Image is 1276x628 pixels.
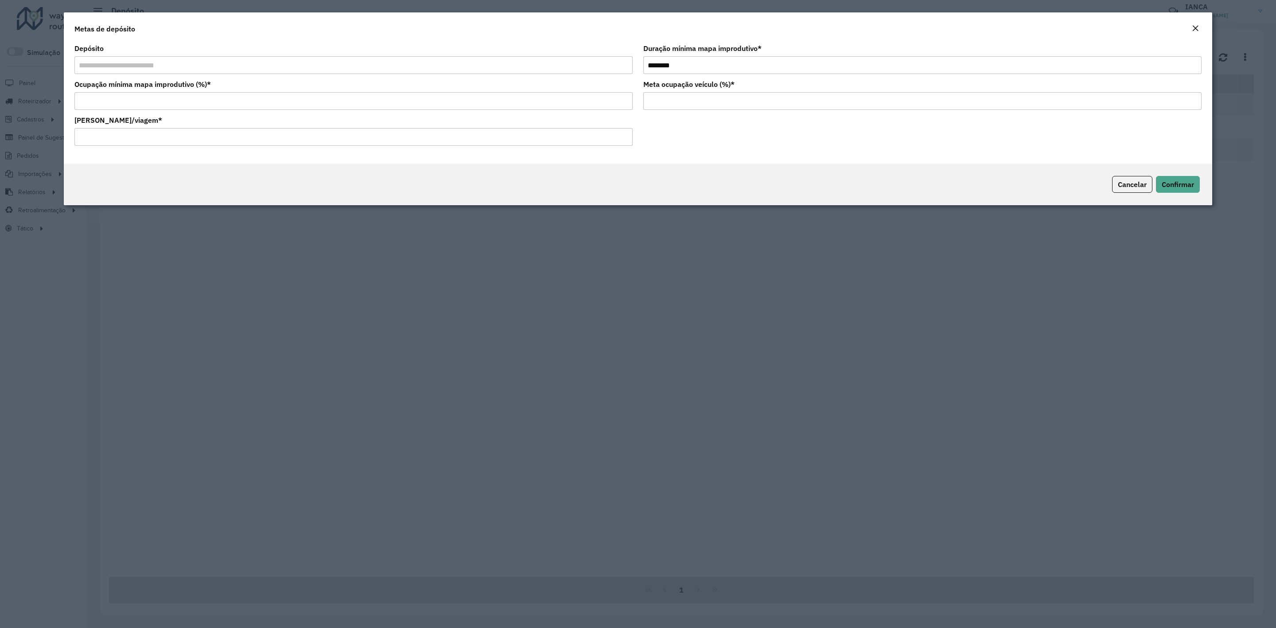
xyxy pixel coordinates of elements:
[1162,180,1194,189] span: Confirmar
[74,115,162,125] label: [PERSON_NAME]/viagem
[74,79,211,90] label: Ocupação mínima mapa improdutivo (%)
[643,79,735,90] label: Meta ocupação veículo (%)
[1112,176,1152,193] button: Cancelar
[1156,176,1200,193] button: Confirmar
[74,23,135,34] h4: Metas de depósito
[74,43,104,54] label: Depósito
[1189,23,1202,35] button: Close
[643,43,762,54] label: Duração mínima mapa improdutivo
[1192,25,1199,32] em: Fechar
[1118,180,1147,189] span: Cancelar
